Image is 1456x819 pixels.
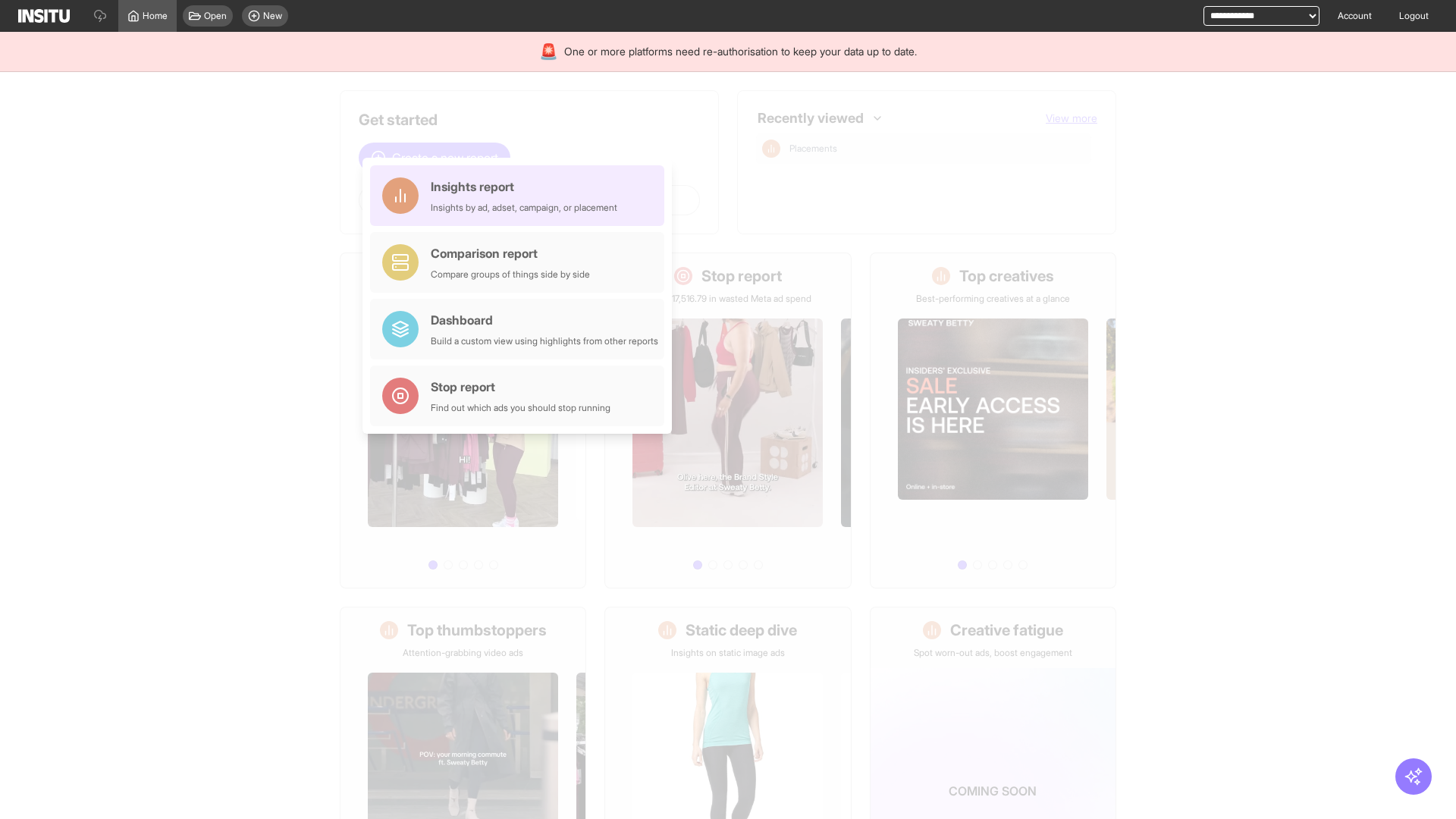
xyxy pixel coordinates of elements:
[431,268,590,281] div: Compare groups of things side by side
[431,311,658,329] div: Dashboard
[18,9,70,23] img: Logo
[431,177,617,196] div: Insights report
[431,378,610,396] div: Stop report
[204,10,227,22] span: Open
[539,41,558,62] div: 🚨
[431,335,658,347] div: Build a custom view using highlights from other reports
[431,202,617,214] div: Insights by ad, adset, campaign, or placement
[263,10,282,22] span: New
[431,402,610,414] div: Find out which ads you should stop running
[143,10,168,22] span: Home
[431,244,590,262] div: Comparison report
[564,44,917,59] span: One or more platforms need re-authorisation to keep your data up to date.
